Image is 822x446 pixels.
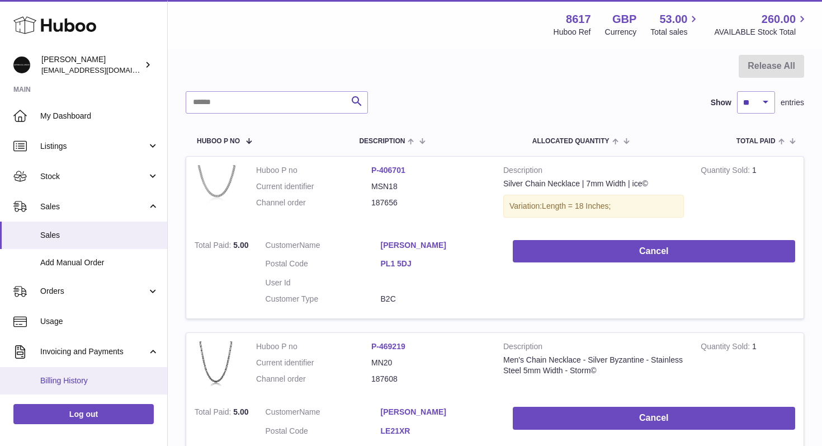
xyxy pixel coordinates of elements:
[762,12,796,27] span: 260.00
[503,179,684,189] div: Silver Chain Necklace | 7mm Width | ice©
[195,341,239,386] img: 86171748353960.jpg
[266,278,381,288] dt: User Id
[503,195,684,218] div: Variation:
[359,138,405,145] span: Description
[256,198,371,208] dt: Channel order
[40,201,147,212] span: Sales
[371,181,486,192] dd: MSN18
[381,294,496,304] dd: B2C
[41,65,164,74] span: [EMAIL_ADDRESS][DOMAIN_NAME]
[650,12,700,37] a: 53.00 Total sales
[659,12,687,27] span: 53.00
[40,141,147,152] span: Listings
[13,404,154,424] a: Log out
[605,27,637,37] div: Currency
[701,342,752,354] strong: Quantity Sold
[40,230,159,241] span: Sales
[736,138,776,145] span: Total paid
[532,138,610,145] span: ALLOCATED Quantity
[233,241,248,250] span: 5.00
[40,316,159,327] span: Usage
[781,97,804,108] span: entries
[40,111,159,121] span: My Dashboard
[371,358,486,368] dd: MN20
[256,165,371,176] dt: Huboo P no
[195,241,233,252] strong: Total Paid
[554,27,591,37] div: Huboo Ref
[381,407,496,417] a: [PERSON_NAME]
[381,426,496,436] a: LE21XR
[256,358,371,368] dt: Current identifier
[197,138,240,145] span: Huboo P no
[40,375,159,386] span: Billing History
[256,374,371,384] dt: Channel order
[256,341,371,352] dt: Huboo P no
[40,346,147,357] span: Invoicing and Payments
[503,165,684,179] strong: Description
[266,294,381,304] dt: Customer Type
[381,259,496,269] a: PL1 5DJ
[256,181,371,192] dt: Current identifier
[650,27,700,37] span: Total sales
[371,198,486,208] dd: 187656
[714,12,809,37] a: 260.00 AVAILABLE Stock Total
[381,240,496,251] a: [PERSON_NAME]
[195,407,233,419] strong: Total Paid
[195,165,239,210] img: IMG_5423_F-scaled.jpg
[692,333,804,398] td: 1
[701,166,752,177] strong: Quantity Sold
[711,97,731,108] label: Show
[371,342,405,351] a: P-469219
[40,171,147,182] span: Stock
[371,166,405,175] a: P-406701
[513,240,795,263] button: Cancel
[566,12,591,27] strong: 8617
[692,157,804,232] td: 1
[266,240,381,253] dt: Name
[503,355,684,376] div: Men's Chain Necklace - Silver Byzantine - Stainless Steel 5mm Width - Storm©
[266,259,381,272] dt: Postal Code
[503,341,684,355] strong: Description
[266,241,300,250] span: Customer
[714,27,809,37] span: AVAILABLE Stock Total
[612,12,636,27] strong: GBP
[371,374,486,384] dd: 187608
[233,407,248,416] span: 5.00
[13,57,30,73] img: hello@alfredco.com
[40,286,147,297] span: Orders
[266,426,381,439] dt: Postal Code
[513,407,795,430] button: Cancel
[266,407,381,420] dt: Name
[266,407,300,416] span: Customer
[542,201,611,210] span: Length = 18 Inches;
[40,257,159,268] span: Add Manual Order
[41,54,142,76] div: [PERSON_NAME]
